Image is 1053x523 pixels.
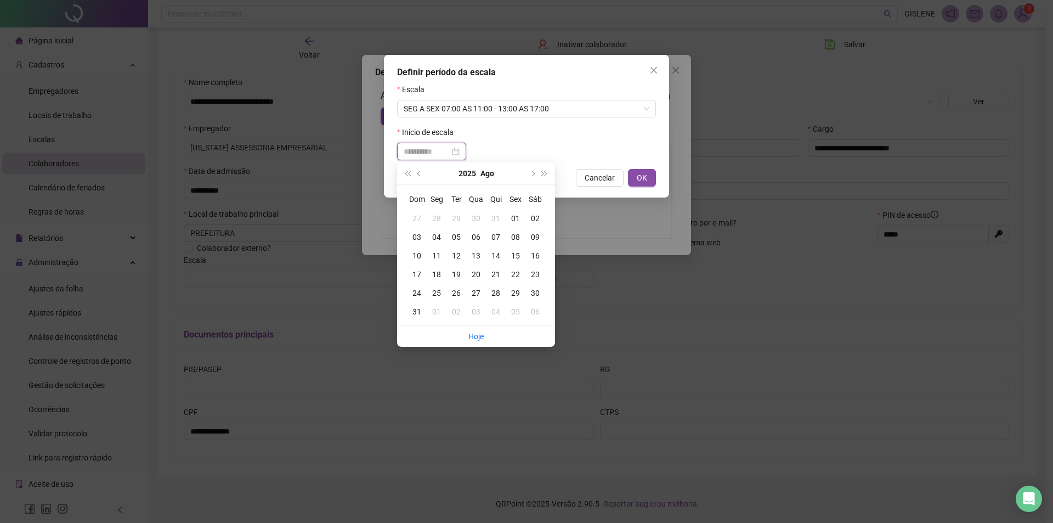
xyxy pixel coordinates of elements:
div: 02 [525,212,545,224]
td: 2025-08-20 [466,265,486,284]
div: 03 [407,231,427,243]
button: prev-year [414,162,426,184]
td: 2025-08-10 [407,246,427,265]
td: 2025-09-05 [506,302,525,321]
div: 06 [525,306,545,318]
label: Escala [397,83,432,95]
td: 2025-08-30 [525,284,545,302]
td: 2025-08-15 [506,246,525,265]
td: 2025-08-16 [525,246,545,265]
div: 08 [506,231,525,243]
div: 20 [466,268,486,280]
div: 29 [446,212,466,224]
td: 2025-09-06 [525,302,545,321]
td: 2025-07-27 [407,209,427,228]
div: 06 [466,231,486,243]
span: SEG A SEX 07:00 AS 11:00 - 13:00 AS 17:00 [404,100,649,117]
th: Sáb [525,189,545,209]
td: 2025-07-28 [427,209,446,228]
div: 01 [506,212,525,224]
div: 23 [525,268,545,280]
button: super-prev-year [401,162,414,184]
div: 27 [466,287,486,299]
div: 02 [446,306,466,318]
div: Open Intercom Messenger [1016,486,1042,512]
th: Seg [427,189,446,209]
div: 27 [407,212,427,224]
td: 2025-07-30 [466,209,486,228]
td: 2025-08-31 [407,302,427,321]
div: 03 [466,306,486,318]
button: year panel [458,162,476,184]
div: 29 [506,287,525,299]
td: 2025-08-14 [486,246,506,265]
div: 11 [427,250,446,262]
th: Dom [407,189,427,209]
div: 12 [446,250,466,262]
td: 2025-09-01 [427,302,446,321]
th: Ter [446,189,466,209]
div: 09 [525,231,545,243]
td: 2025-08-07 [486,228,506,246]
div: 13 [466,250,486,262]
td: 2025-08-26 [446,284,466,302]
td: 2025-08-22 [506,265,525,284]
div: 16 [525,250,545,262]
td: 2025-08-12 [446,246,466,265]
td: 2025-08-25 [427,284,446,302]
td: 2025-08-04 [427,228,446,246]
div: Definir período da escala [397,66,656,79]
div: 31 [407,306,427,318]
td: 2025-07-31 [486,209,506,228]
div: 30 [466,212,486,224]
div: 21 [486,268,506,280]
div: 01 [427,306,446,318]
td: 2025-08-01 [506,209,525,228]
button: Cancelar [576,169,624,187]
td: 2025-08-27 [466,284,486,302]
div: 28 [486,287,506,299]
div: 04 [486,306,506,318]
td: 2025-08-05 [446,228,466,246]
span: OK [637,172,647,184]
button: super-next-year [539,162,551,184]
div: 18 [427,268,446,280]
td: 2025-08-03 [407,228,427,246]
td: 2025-08-08 [506,228,525,246]
div: 14 [486,250,506,262]
th: Qua [466,189,486,209]
div: 24 [407,287,427,299]
td: 2025-08-21 [486,265,506,284]
div: 04 [427,231,446,243]
td: 2025-08-23 [525,265,545,284]
td: 2025-07-29 [446,209,466,228]
td: 2025-08-11 [427,246,446,265]
th: Qui [486,189,506,209]
td: 2025-08-02 [525,209,545,228]
td: 2025-09-02 [446,302,466,321]
td: 2025-08-17 [407,265,427,284]
div: 10 [407,250,427,262]
label: Inicio de escala [397,126,461,138]
td: 2025-09-04 [486,302,506,321]
div: 15 [506,250,525,262]
div: 05 [446,231,466,243]
td: 2025-08-24 [407,284,427,302]
div: 28 [427,212,446,224]
button: next-year [526,162,538,184]
div: 07 [486,231,506,243]
button: month panel [480,162,494,184]
button: Close [645,61,663,79]
td: 2025-09-03 [466,302,486,321]
span: close [649,66,658,75]
div: 17 [407,268,427,280]
a: Hoje [468,332,484,341]
td: 2025-08-09 [525,228,545,246]
td: 2025-08-29 [506,284,525,302]
div: 25 [427,287,446,299]
div: 19 [446,268,466,280]
td: 2025-08-06 [466,228,486,246]
div: 05 [506,306,525,318]
td: 2025-08-13 [466,246,486,265]
div: 31 [486,212,506,224]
